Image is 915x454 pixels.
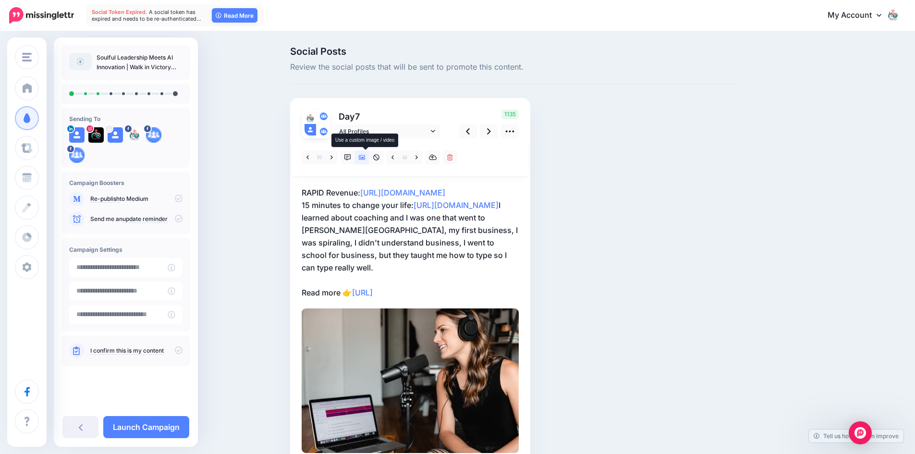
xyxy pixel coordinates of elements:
[320,112,328,120] img: aDtjnaRy1nj-bsa139534.png
[69,53,92,70] img: article-default-image-icon.png
[90,215,183,223] p: Send me an
[360,188,445,197] a: [URL][DOMAIN_NAME]
[146,127,161,143] img: aDtjnaRy1nj-bsa139534.png
[69,127,85,143] img: user_default_image.png
[69,115,183,123] h4: Sending To
[334,110,441,123] p: Day
[22,53,32,61] img: menu.png
[818,4,901,27] a: My Account
[92,9,201,22] span: A social token has expired and needs to be re-authenticated…
[97,53,183,72] p: Soulful Leadership Meets AI Innovation | Walk in Victory Podcast with [PERSON_NAME]
[88,127,104,143] img: 357774252_272542952131600_5124155199893867819_n-bsa140707.jpg
[69,246,183,253] h4: Campaign Settings
[108,127,123,143] img: user_default_image.png
[849,421,872,444] div: Open Intercom Messenger
[290,47,736,56] span: Social Posts
[69,147,85,163] img: aDtjnaRy1nj-bsa139535.png
[212,8,257,23] a: Read More
[352,288,373,297] a: [URL]
[90,195,120,203] a: Re-publish
[501,110,519,119] span: 1135
[809,429,903,442] a: Tell us how we can improve
[290,61,736,74] span: Review the social posts that will be sent to promote this content.
[69,179,183,186] h4: Campaign Boosters
[334,124,440,138] a: All Profiles
[90,347,164,355] a: I confirm this is my content
[9,7,74,24] img: Missinglettr
[127,127,142,143] img: 293739338_113555524758435_6240255962081998429_n-bsa139531.jpg
[122,215,168,223] a: update reminder
[302,308,519,453] img: HQWA5M6U1EJAD2U1S78UEH5LV72DHXJB.jpg
[302,186,519,299] p: RAPID Revenue: 15 minutes to change your life: I learned about coaching and I was one that went t...
[90,195,183,203] p: to Medium
[339,126,428,136] span: All Profiles
[355,111,360,122] span: 7
[305,112,316,124] img: 293739338_113555524758435_6240255962081998429_n-bsa139531.jpg
[92,9,147,15] span: Social Token Expired.
[414,200,499,210] a: [URL][DOMAIN_NAME]
[305,124,316,135] img: user_default_image.png
[320,128,328,135] img: aDtjnaRy1nj-bsa139535.png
